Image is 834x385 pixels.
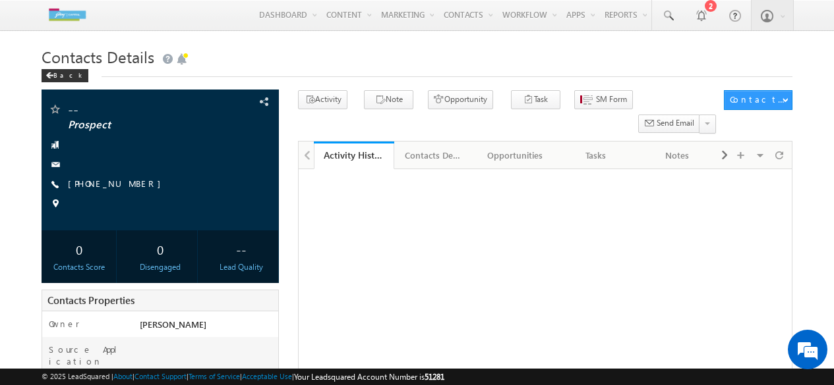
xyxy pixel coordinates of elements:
[42,3,93,26] img: Custom Logo
[596,93,627,105] span: SM Form
[647,147,706,163] div: Notes
[556,141,638,169] a: Tasks
[314,141,395,169] a: Activity History
[45,237,113,261] div: 0
[657,117,694,129] span: Send Email
[42,371,444,383] span: © 2025 LeadSquared | | | | |
[314,141,395,168] li: Activity History
[294,372,444,382] span: Your Leadsquared Account Number is
[567,147,626,163] div: Tasks
[637,141,718,169] a: Notes
[394,141,475,169] a: Contacts Details
[425,372,444,382] span: 51281
[574,90,633,109] button: SM Form
[113,372,133,380] a: About
[42,68,95,80] a: Back
[189,372,240,380] a: Terms of Service
[405,147,463,163] div: Contacts Details
[134,372,187,380] a: Contact Support
[364,90,413,109] button: Note
[324,149,385,161] div: Activity History
[511,90,560,109] button: Task
[126,237,194,261] div: 0
[68,178,167,191] span: [PHONE_NUMBER]
[126,261,194,273] div: Disengaged
[475,141,556,169] a: Opportunities
[428,90,493,109] button: Opportunity
[486,147,545,163] div: Opportunities
[42,46,154,67] span: Contacts Details
[140,319,206,330] span: [PERSON_NAME]
[298,90,347,109] button: Activity
[730,93,786,105] div: Contacts Actions
[394,141,475,168] li: Contacts Details
[207,261,275,273] div: Lead Quality
[68,118,214,132] span: Prospect
[242,372,292,380] a: Acceptable Use
[42,69,88,82] div: Back
[68,103,214,116] span: --
[45,261,113,273] div: Contacts Score
[49,344,128,367] label: Source Application
[49,318,80,330] label: Owner
[47,294,134,307] span: Contacts Properties
[638,115,700,134] button: Send Email
[207,237,275,261] div: --
[724,90,792,110] button: Contacts Actions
